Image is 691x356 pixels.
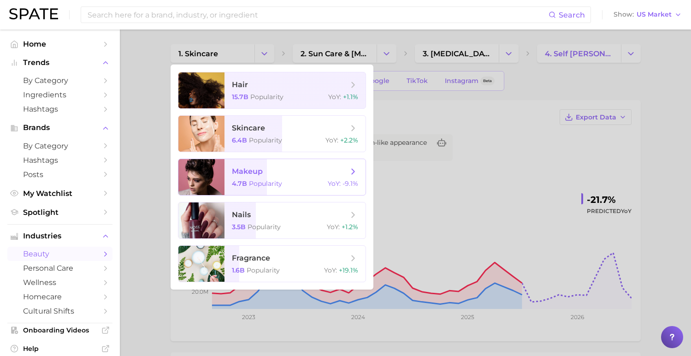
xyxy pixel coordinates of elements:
span: YoY : [328,179,341,188]
a: Ingredients [7,88,112,102]
span: +1.1% [343,93,358,101]
span: personal care [23,264,97,273]
span: Posts [23,170,97,179]
ul: Change Category [171,65,373,290]
span: Search [559,11,585,19]
span: by Category [23,142,97,150]
span: 4.7b [232,179,247,188]
span: makeup [232,167,263,176]
span: Onboarding Videos [23,326,97,334]
span: Popularity [247,266,280,274]
span: Ingredients [23,90,97,99]
span: Brands [23,124,97,132]
span: 3.5b [232,223,246,231]
span: +1.2% [342,223,358,231]
button: Brands [7,121,112,135]
span: Industries [23,232,97,240]
span: Popularity [249,179,282,188]
span: Hashtags [23,105,97,113]
span: Popularity [249,136,282,144]
span: Home [23,40,97,48]
span: Spotlight [23,208,97,217]
a: personal care [7,261,112,275]
a: wellness [7,275,112,290]
span: YoY : [327,223,340,231]
button: Trends [7,56,112,70]
span: beauty [23,249,97,258]
span: Popularity [248,223,281,231]
a: beauty [7,247,112,261]
span: 1.6b [232,266,245,274]
a: Hashtags [7,102,112,116]
span: Popularity [250,93,283,101]
button: Industries [7,229,112,243]
a: Hashtags [7,153,112,167]
span: -9.1% [343,179,358,188]
span: Hashtags [23,156,97,165]
a: homecare [7,290,112,304]
span: +19.1% [339,266,358,274]
span: by Category [23,76,97,85]
span: YoY : [324,266,337,274]
img: SPATE [9,8,58,19]
a: Onboarding Videos [7,323,112,337]
a: My Watchlist [7,186,112,201]
span: US Market [637,12,672,17]
span: Show [614,12,634,17]
span: homecare [23,292,97,301]
a: cultural shifts [7,304,112,318]
a: by Category [7,73,112,88]
a: Posts [7,167,112,182]
span: fragrance [232,254,270,262]
span: nails [232,210,251,219]
span: My Watchlist [23,189,97,198]
span: +2.2% [340,136,358,144]
a: by Category [7,139,112,153]
span: 15.7b [232,93,248,101]
a: Help [7,342,112,356]
span: Help [23,344,97,353]
input: Search here for a brand, industry, or ingredient [87,7,549,23]
span: YoY : [328,93,341,101]
span: hair [232,80,248,89]
span: YoY : [325,136,338,144]
button: ShowUS Market [611,9,684,21]
span: cultural shifts [23,307,97,315]
a: Spotlight [7,205,112,220]
a: Home [7,37,112,51]
span: Trends [23,59,97,67]
span: skincare [232,124,265,132]
span: 6.4b [232,136,247,144]
span: wellness [23,278,97,287]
